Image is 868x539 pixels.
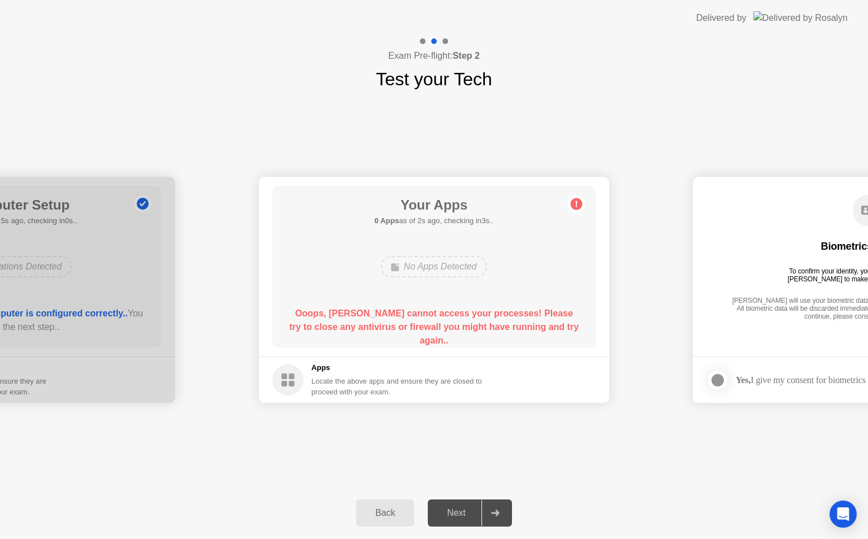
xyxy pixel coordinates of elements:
div: Back [359,508,411,518]
h4: Exam Pre-flight: [388,49,480,63]
h5: Apps [311,362,483,373]
b: Ooops, [PERSON_NAME] cannot access your processes! Please try to close any antivirus or firewall ... [289,308,579,345]
button: Back [356,499,414,527]
div: Open Intercom Messenger [830,501,857,528]
button: Next [428,499,512,527]
div: Next [431,508,481,518]
img: Delivered by Rosalyn [753,11,848,24]
b: 0 Apps [374,216,399,225]
h1: Your Apps [374,195,493,215]
div: Delivered by [696,11,747,25]
strong: Yes, [736,375,750,385]
div: Locate the above apps and ensure they are closed to proceed with your exam. [311,376,483,397]
div: No Apps Detected [381,256,487,277]
h1: Test your Tech [376,66,492,93]
h5: as of 2s ago, checking in3s.. [374,215,493,227]
b: Step 2 [453,51,480,60]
